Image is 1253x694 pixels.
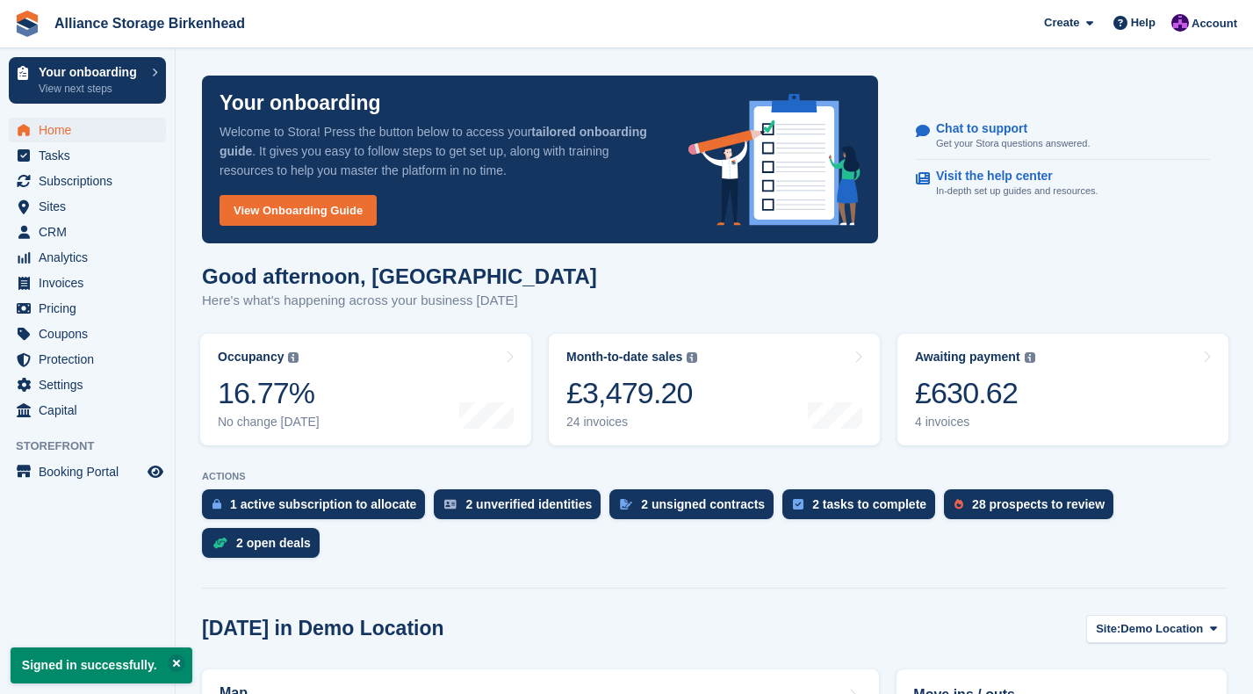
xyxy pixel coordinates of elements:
[566,375,697,411] div: £3,479.20
[220,122,660,180] p: Welcome to Stora! Press the button below to access your . It gives you easy to follow steps to ge...
[9,271,166,295] a: menu
[202,264,597,288] h1: Good afternoon, [GEOGRAPHIC_DATA]
[212,537,227,549] img: deal-1b604bf984904fb50ccaf53a9ad4b4a5d6e5aea283cecdc64d6e3604feb123c2.svg
[218,350,284,365] div: Occupancy
[202,471,1227,482] p: ACTIONS
[9,118,166,142] a: menu
[1171,14,1189,32] img: Romilly Norton
[9,322,166,346] a: menu
[944,489,1122,528] a: 28 prospects to review
[212,498,221,510] img: active_subscription_to_allocate_icon-d502201f5373d7db506a760aba3b589e785aa758c864c3986d89f69b8ff3...
[14,11,40,37] img: stora-icon-8386f47178a22dfd0bd8f6a31ec36ba5ce8667c1dd55bd0f319d3a0aa187defe.svg
[793,499,803,510] img: task-75834270c22a3079a89374b754ae025e5fb1db73e45f91037f5363f120a921f8.svg
[39,66,143,78] p: Your onboarding
[936,184,1098,199] p: In-depth set up guides and resources.
[1096,620,1120,638] span: Site:
[465,497,592,511] div: 2 unverified identities
[11,647,192,683] p: Signed in successfully.
[954,499,963,510] img: prospect-51fa495bee0391a8d652442698ab0144808aea92771e9ea1ae160a38d050c398.svg
[9,143,166,168] a: menu
[1120,620,1203,638] span: Demo Location
[9,169,166,193] a: menu
[202,489,434,528] a: 1 active subscription to allocate
[915,350,1020,365] div: Awaiting payment
[236,536,311,550] div: 2 open deals
[39,169,144,193] span: Subscriptions
[897,334,1228,445] a: Awaiting payment £630.62 4 invoices
[812,497,926,511] div: 2 tasks to complete
[916,160,1210,207] a: Visit the help center In-depth set up guides and resources.
[202,617,444,640] h2: [DATE] in Demo Location
[47,9,252,38] a: Alliance Storage Birkenhead
[936,136,1090,151] p: Get your Stora questions answered.
[936,121,1076,136] p: Chat to support
[915,415,1035,430] div: 4 invoices
[202,528,328,567] a: 2 open deals
[9,245,166,270] a: menu
[9,194,166,219] a: menu
[39,271,144,295] span: Invoices
[9,57,166,104] a: Your onboarding View next steps
[39,220,144,244] span: CRM
[39,398,144,423] span: Capital
[39,81,143,97] p: View next steps
[200,334,531,445] a: Occupancy 16.77% No change [DATE]
[9,398,166,423] a: menu
[936,169,1084,184] p: Visit the help center
[1131,14,1156,32] span: Help
[549,334,880,445] a: Month-to-date sales £3,479.20 24 invoices
[434,489,609,528] a: 2 unverified identities
[218,375,320,411] div: 16.77%
[687,352,697,363] img: icon-info-grey-7440780725fd019a000dd9b08b2336e03edf1995a4989e88bcd33f0948082b44.svg
[220,195,377,226] a: View Onboarding Guide
[9,347,166,372] a: menu
[39,296,144,321] span: Pricing
[1086,615,1227,644] button: Site: Demo Location
[1044,14,1079,32] span: Create
[288,352,299,363] img: icon-info-grey-7440780725fd019a000dd9b08b2336e03edf1995a4989e88bcd33f0948082b44.svg
[39,118,144,142] span: Home
[1025,352,1035,363] img: icon-info-grey-7440780725fd019a000dd9b08b2336e03edf1995a4989e88bcd33f0948082b44.svg
[39,459,144,484] span: Booking Portal
[566,415,697,430] div: 24 invoices
[915,375,1035,411] div: £630.62
[39,194,144,219] span: Sites
[9,220,166,244] a: menu
[39,245,144,270] span: Analytics
[566,350,682,365] div: Month-to-date sales
[620,499,632,510] img: contract_signature_icon-13c848040528278c33f63329250d36e43548de30e8caae1d1a13099fd9432cc5.svg
[39,322,144,346] span: Coupons
[972,497,1105,511] div: 28 prospects to review
[39,372,144,397] span: Settings
[444,499,457,510] img: verify_identity-adf6edd0f0f0b5bbfe63781bf79b02c33cf7c696d77639b501bdc392416b5a36.svg
[39,143,144,168] span: Tasks
[609,489,782,528] a: 2 unsigned contracts
[9,372,166,397] a: menu
[782,489,944,528] a: 2 tasks to complete
[9,296,166,321] a: menu
[916,112,1210,161] a: Chat to support Get your Stora questions answered.
[1192,15,1237,33] span: Account
[688,94,861,226] img: onboarding-info-6c161a55d2c0e0a8cae90662b2fe09162a5109e8cc188191df67fb4f79e88e88.svg
[9,459,166,484] a: menu
[39,347,144,372] span: Protection
[218,415,320,430] div: No change [DATE]
[230,497,416,511] div: 1 active subscription to allocate
[220,93,381,113] p: Your onboarding
[641,497,765,511] div: 2 unsigned contracts
[16,437,175,455] span: Storefront
[202,291,597,311] p: Here's what's happening across your business [DATE]
[145,461,166,482] a: Preview store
